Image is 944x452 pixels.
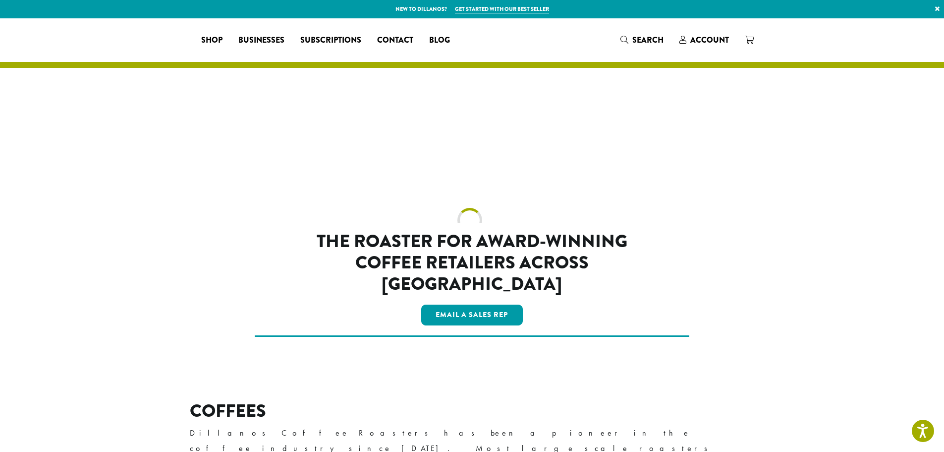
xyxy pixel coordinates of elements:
[690,34,729,46] span: Account
[193,32,230,48] a: Shop
[455,5,549,13] a: Get started with our best seller
[632,34,664,46] span: Search
[612,32,671,48] a: Search
[429,34,450,47] span: Blog
[190,400,755,422] h2: COFFEES
[238,34,284,47] span: Businesses
[300,34,361,47] span: Subscriptions
[297,231,647,295] h2: The Roaster for Award-Winning Coffee Retailers Across [GEOGRAPHIC_DATA]
[421,305,523,325] a: Email a Sales Rep
[201,34,222,47] span: Shop
[377,34,413,47] span: Contact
